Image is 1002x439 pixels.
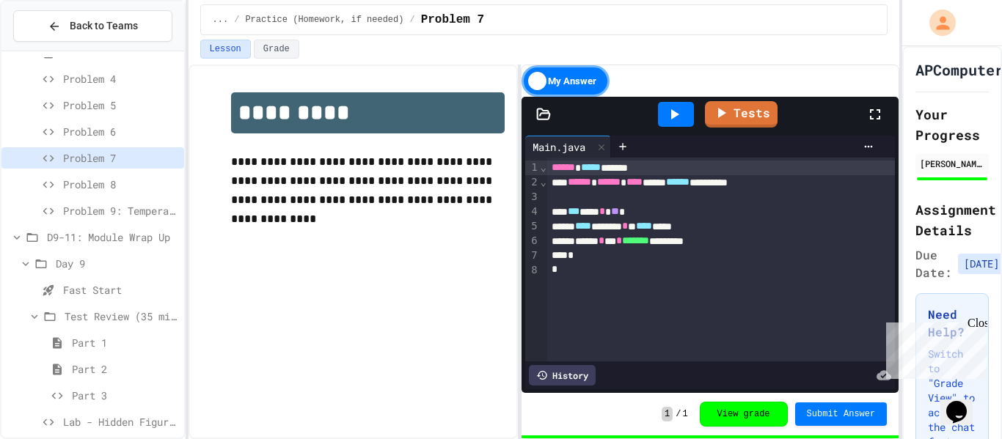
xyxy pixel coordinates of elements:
h3: Need Help? [928,306,976,341]
div: 8 [525,263,540,278]
div: 5 [525,219,540,234]
div: 6 [525,234,540,248]
span: Problem 9: Temperature Converter [63,203,178,218]
button: Back to Teams [13,10,172,42]
span: / [676,408,681,420]
button: Grade [254,40,299,59]
button: Submit Answer [795,402,888,426]
span: Problem 7 [63,150,178,166]
span: Problem 6 [63,124,178,139]
iframe: chat widget [940,380,987,424]
span: Due Date: [915,246,952,281]
div: [PERSON_NAME] [920,157,984,170]
span: Problem 5 [63,97,178,113]
div: 3 [525,190,540,204]
span: Fold line [540,161,547,173]
span: Test Review (35 mins) [65,309,178,324]
h2: Your Progress [915,104,989,145]
div: My Account [914,6,959,40]
span: Problem 4 [63,71,178,86]
a: Tests [705,101,778,128]
div: History [529,365,596,385]
div: 2 [525,175,540,190]
span: Part 3 [72,388,178,403]
span: Lab - Hidden Figures: Launch Weight Calculator [63,414,178,429]
span: Practice (Homework, if needed) [245,14,403,26]
div: 4 [525,204,540,219]
span: Part 1 [72,335,178,350]
div: Chat with us now!Close [6,6,101,93]
span: Fold line [540,176,547,188]
span: 1 [682,408,687,420]
span: Day 9 [56,256,178,271]
span: Problem 8 [63,177,178,192]
span: D9-11: Module Wrap Up [47,229,178,245]
span: Part 2 [72,361,178,377]
div: 7 [525,248,540,263]
span: / [234,14,239,26]
span: Back to Teams [70,18,138,34]
span: Submit Answer [807,408,876,420]
div: Main.java [525,139,593,155]
iframe: chat widget [880,317,987,379]
div: Main.java [525,136,611,158]
div: 1 [525,161,540,175]
button: Lesson [200,40,251,59]
h2: Assignment Details [915,199,989,240]
span: / [409,14,414,26]
span: Problem 7 [421,11,484,29]
span: ... [213,14,229,26]
span: Fast Start [63,282,178,298]
button: View grade [700,402,788,427]
span: 1 [662,407,673,421]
